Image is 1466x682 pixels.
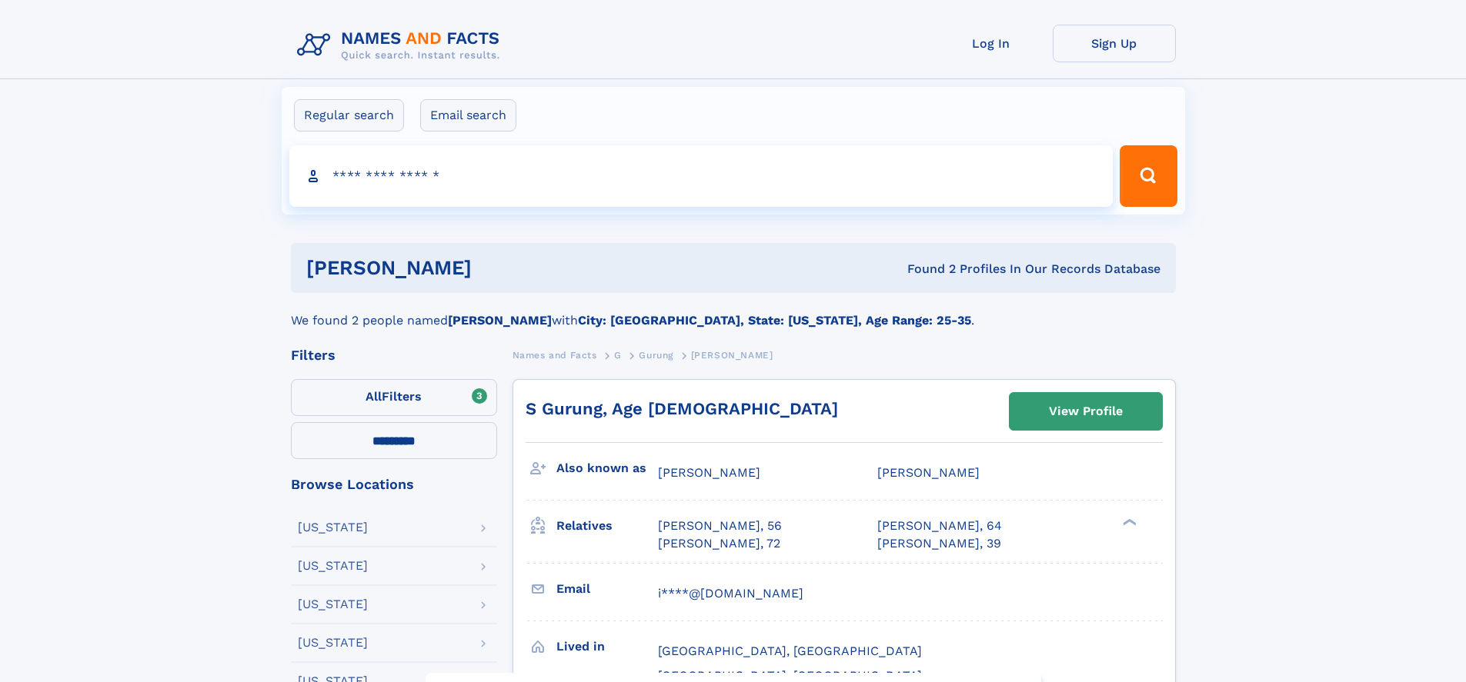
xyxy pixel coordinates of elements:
[289,145,1114,207] input: search input
[298,521,368,534] div: [US_STATE]
[291,477,497,491] div: Browse Locations
[306,258,690,278] h1: [PERSON_NAME]
[526,399,838,418] a: S Gurung, Age [DEMOGRAPHIC_DATA]
[658,465,760,480] span: [PERSON_NAME]
[291,348,497,362] div: Filters
[614,350,622,361] span: G
[639,345,673,364] a: Gurung
[1119,517,1137,527] div: ❯
[298,637,368,649] div: [US_STATE]
[556,634,658,660] h3: Lived in
[614,345,622,364] a: G
[658,517,782,534] a: [PERSON_NAME], 56
[294,99,404,131] label: Regular search
[556,513,658,539] h3: Relatives
[690,261,1160,278] div: Found 2 Profiles In Our Records Database
[877,465,980,480] span: [PERSON_NAME]
[1010,393,1162,430] a: View Profile
[1049,394,1123,429] div: View Profile
[691,350,773,361] span: [PERSON_NAME]
[513,345,597,364] a: Names and Facts
[556,455,658,481] h3: Also known as
[448,313,552,328] b: [PERSON_NAME]
[291,25,513,66] img: Logo Names and Facts
[639,350,673,361] span: Gurung
[366,389,382,404] span: All
[1053,25,1176,62] a: Sign Up
[658,644,922,658] span: [GEOGRAPHIC_DATA], [GEOGRAPHIC_DATA]
[877,535,1001,552] a: [PERSON_NAME], 39
[556,576,658,602] h3: Email
[1120,145,1177,207] button: Search Button
[291,293,1176,330] div: We found 2 people named with .
[298,598,368,610] div: [US_STATE]
[658,535,780,552] a: [PERSON_NAME], 72
[578,313,971,328] b: City: [GEOGRAPHIC_DATA], State: [US_STATE], Age Range: 25-35
[291,379,497,416] label: Filters
[877,517,1002,534] a: [PERSON_NAME], 64
[930,25,1053,62] a: Log In
[298,560,368,572] div: [US_STATE]
[420,99,516,131] label: Email search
